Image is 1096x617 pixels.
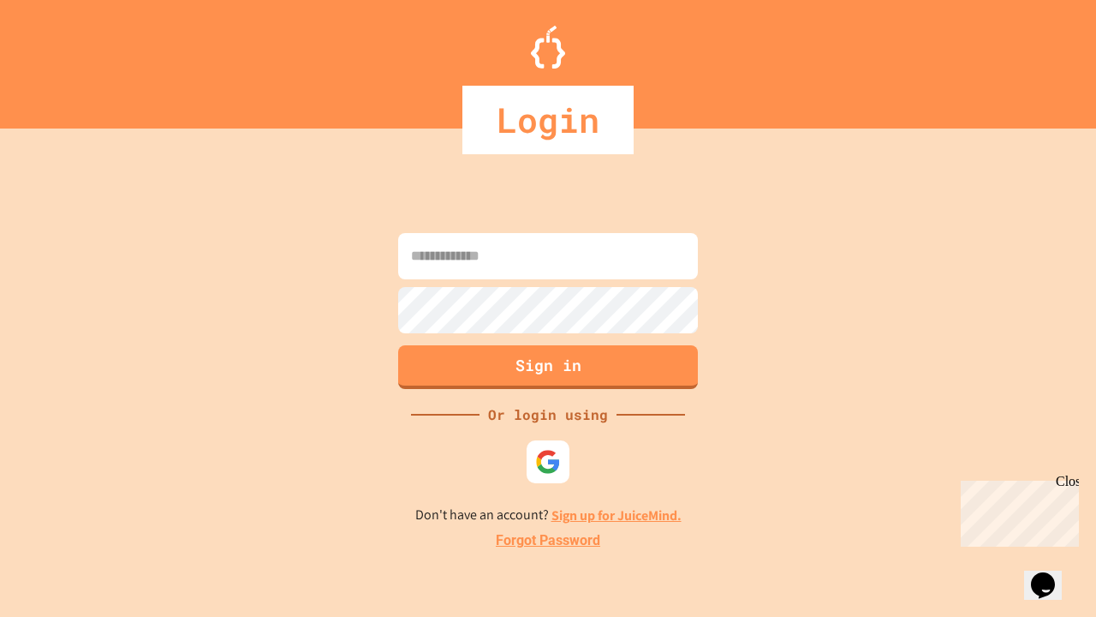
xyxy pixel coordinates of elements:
div: Login [462,86,634,154]
div: Or login using [479,404,616,425]
img: google-icon.svg [535,449,561,475]
div: Chat with us now!Close [7,7,118,109]
a: Forgot Password [496,530,600,551]
img: Logo.svg [531,26,565,69]
iframe: chat widget [954,474,1079,547]
p: Don't have an account? [415,505,682,526]
a: Sign up for JuiceMind. [551,506,682,524]
iframe: chat widget [1024,548,1079,600]
button: Sign in [398,345,698,389]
